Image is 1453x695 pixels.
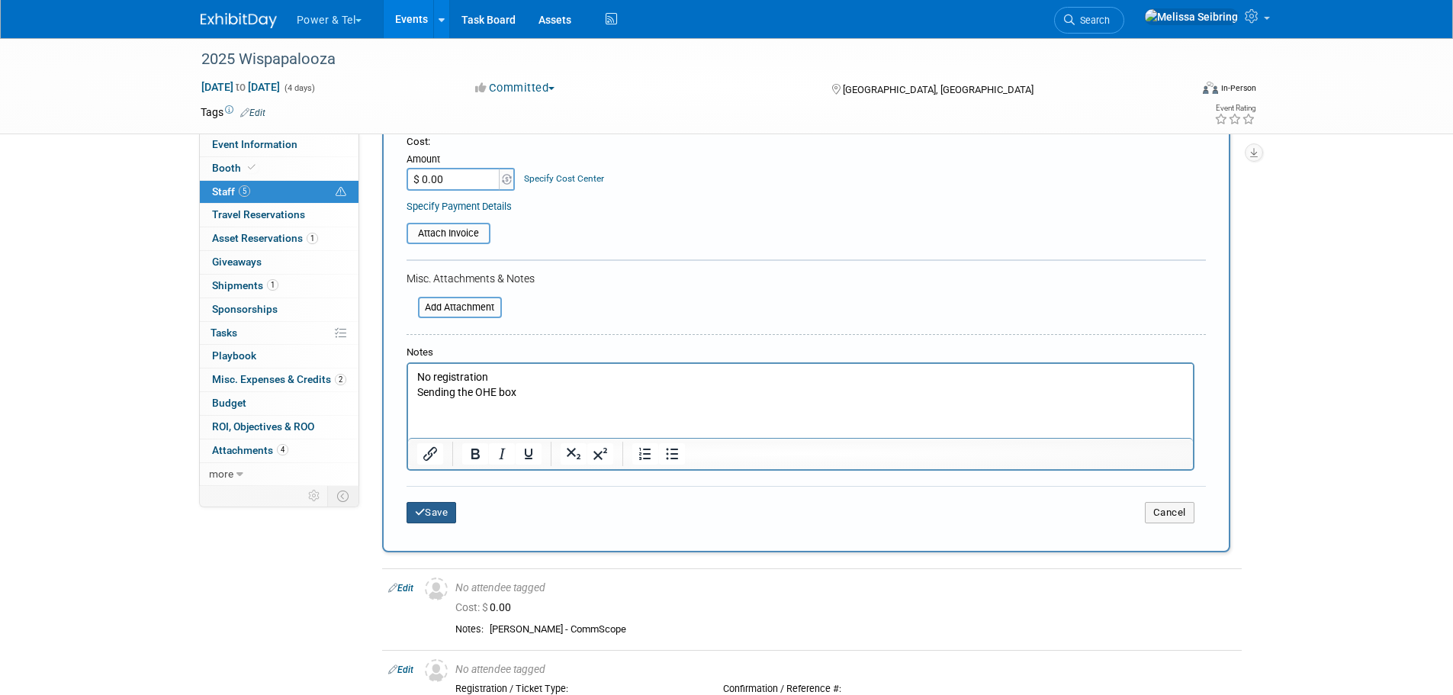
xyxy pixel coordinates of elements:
[212,208,305,220] span: Travel Reservations
[417,443,443,465] button: Insert/edit link
[200,345,358,368] a: Playbook
[200,322,358,345] a: Tasks
[196,46,1167,73] div: 2025 Wispapalooza
[212,349,256,362] span: Playbook
[211,327,237,339] span: Tasks
[1075,14,1110,26] span: Search
[277,444,288,455] span: 4
[1144,8,1239,25] img: Melissa Seibring
[201,13,277,28] img: ExhibitDay
[307,233,318,244] span: 1
[201,105,265,120] td: Tags
[489,443,515,465] button: Italic
[388,664,413,675] a: Edit
[843,84,1033,95] span: [GEOGRAPHIC_DATA], [GEOGRAPHIC_DATA]
[212,162,259,174] span: Booth
[455,601,517,613] span: 0.00
[200,463,358,486] a: more
[212,303,278,315] span: Sponsorships
[561,443,587,465] button: Subscript
[407,201,512,212] a: Specify Payment Details
[407,346,1194,360] div: Notes
[327,486,358,506] td: Toggle Event Tabs
[200,298,358,321] a: Sponsorships
[200,439,358,462] a: Attachments4
[388,583,413,594] a: Edit
[209,468,233,480] span: more
[200,204,358,227] a: Travel Reservations
[248,163,256,172] i: Booth reservation complete
[212,138,297,150] span: Event Information
[407,153,517,168] div: Amount
[407,271,1206,286] div: Misc. Attachments & Notes
[1220,82,1256,94] div: In-Person
[200,368,358,391] a: Misc. Expenses & Credits2
[723,683,968,695] div: Confirmation / Reference #:
[240,108,265,118] a: Edit
[455,623,484,635] div: Notes:
[659,443,685,465] button: Bullet list
[524,173,604,184] a: Specify Cost Center
[212,397,246,409] span: Budget
[212,185,250,198] span: Staff
[201,80,281,94] span: [DATE] [DATE]
[470,80,561,96] button: Committed
[455,601,490,613] span: Cost: $
[200,134,358,156] a: Event Information
[408,364,1193,438] iframe: Rich Text Area
[335,374,346,385] span: 2
[455,683,700,695] div: Registration / Ticket Type:
[587,443,613,465] button: Superscript
[455,581,1236,595] div: No attendee tagged
[200,416,358,439] a: ROI, Objectives & ROO
[212,256,262,268] span: Giveaways
[462,443,488,465] button: Bold
[267,279,278,291] span: 1
[200,392,358,415] a: Budget
[200,251,358,274] a: Giveaways
[212,279,278,291] span: Shipments
[632,443,658,465] button: Numbered list
[212,444,288,456] span: Attachments
[233,81,248,93] span: to
[239,185,250,197] span: 5
[200,227,358,250] a: Asset Reservations1
[425,578,448,600] img: Unassigned-User-Icon.png
[200,157,358,180] a: Booth
[425,659,448,682] img: Unassigned-User-Icon.png
[516,443,542,465] button: Underline
[1054,7,1124,34] a: Search
[212,373,346,385] span: Misc. Expenses & Credits
[200,181,358,204] a: Staff5
[407,502,457,523] button: Save
[301,486,328,506] td: Personalize Event Tab Strip
[200,275,358,298] a: Shipments1
[407,135,1206,150] div: Cost:
[283,83,315,93] span: (4 days)
[490,623,1236,636] div: [PERSON_NAME] - CommScope
[1203,82,1218,94] img: Format-Inperson.png
[212,420,314,433] span: ROI, Objectives & ROO
[1214,105,1255,112] div: Event Rating
[455,663,1236,677] div: No attendee tagged
[1100,79,1257,102] div: Event Format
[336,185,346,199] span: Potential Scheduling Conflict -- at least one attendee is tagged in another overlapping event.
[212,232,318,244] span: Asset Reservations
[1145,502,1194,523] button: Cancel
